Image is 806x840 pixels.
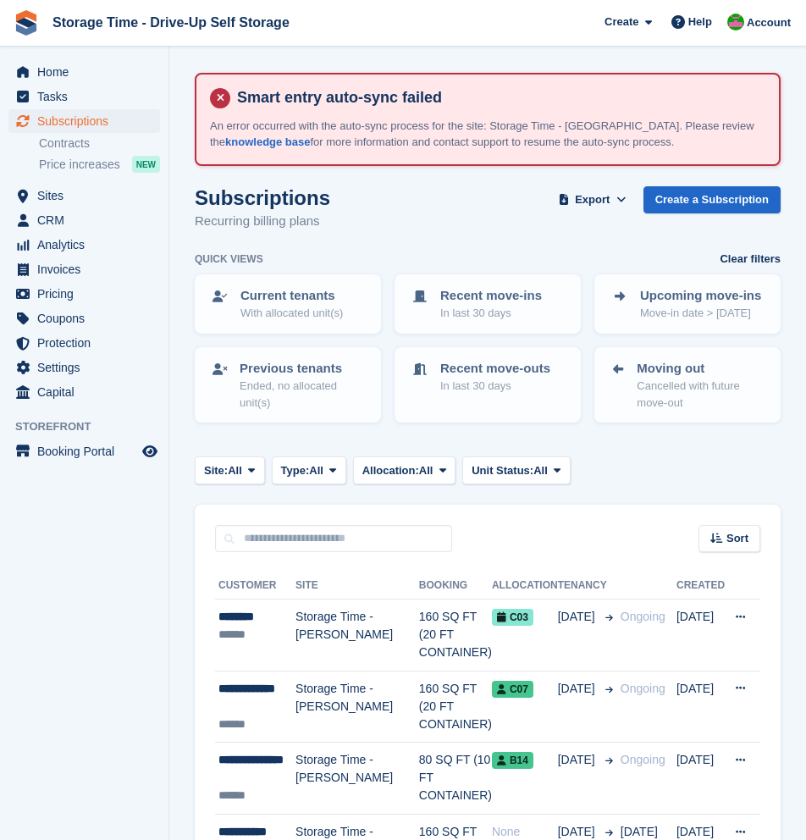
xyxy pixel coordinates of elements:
td: 160 SQ FT (20 FT CONTAINER) [419,671,492,743]
a: menu [8,85,160,108]
span: [DATE] [558,751,599,769]
span: Protection [37,331,139,355]
span: Settings [37,356,139,379]
p: Move-in date > [DATE] [640,305,761,322]
a: Recent move-outs In last 30 days [396,349,579,405]
span: B14 [492,752,533,769]
span: Account [747,14,791,31]
a: menu [8,257,160,281]
button: Type: All [272,456,346,484]
a: Previous tenants Ended, no allocated unit(s) [196,349,379,422]
a: menu [8,184,160,207]
th: Customer [215,572,295,600]
td: 80 SQ FT (10 FT CONTAINER) [419,743,492,815]
a: Price increases NEW [39,155,160,174]
span: Ongoing [621,610,665,623]
span: [DATE] [558,608,599,626]
span: Capital [37,380,139,404]
button: Site: All [195,456,265,484]
p: Moving out [637,359,765,379]
span: Create [604,14,638,30]
p: With allocated unit(s) [240,305,343,322]
a: Contracts [39,135,160,152]
span: [DATE] [621,825,658,838]
a: Moving out Cancelled with future move-out [596,349,779,422]
th: Created [676,572,725,600]
td: 160 SQ FT (20 FT CONTAINER) [419,600,492,671]
a: Clear filters [720,251,781,268]
span: Allocation: [362,462,419,479]
span: Analytics [37,233,139,257]
p: Ended, no allocated unit(s) [240,378,366,411]
img: stora-icon-8386f47178a22dfd0bd8f6a31ec36ba5ce8667c1dd55bd0f319d3a0aa187defe.svg [14,10,39,36]
a: menu [8,109,160,133]
span: Sites [37,184,139,207]
a: menu [8,233,160,257]
a: Preview store [140,441,160,461]
img: Saeed [727,14,744,30]
div: NEW [132,156,160,173]
a: menu [8,282,160,306]
p: Current tenants [240,286,343,306]
span: Subscriptions [37,109,139,133]
a: Storage Time - Drive-Up Self Storage [46,8,296,36]
a: knowledge base [225,135,310,148]
td: Storage Time - [PERSON_NAME] [295,600,419,671]
span: Unit Status: [472,462,533,479]
button: Export [555,186,630,214]
a: Recent move-ins In last 30 days [396,276,579,332]
p: Upcoming move-ins [640,286,761,306]
span: Storefront [15,418,168,435]
p: Recent move-ins [440,286,542,306]
span: All [228,462,242,479]
th: Allocation [492,572,558,600]
h1: Subscriptions [195,186,330,209]
span: Home [37,60,139,84]
p: Recurring billing plans [195,212,330,231]
span: Export [575,191,610,208]
span: Booking Portal [37,439,139,463]
p: In last 30 days [440,305,542,322]
span: Ongoing [621,682,665,695]
td: [DATE] [676,743,725,815]
span: [DATE] [558,680,599,698]
span: Sort [726,530,748,547]
td: [DATE] [676,600,725,671]
span: All [419,462,433,479]
p: Previous tenants [240,359,366,379]
a: Upcoming move-ins Move-in date > [DATE] [596,276,779,332]
span: Type: [281,462,310,479]
span: Site: [204,462,228,479]
td: [DATE] [676,671,725,743]
span: All [309,462,323,479]
p: An error occurred with the auto-sync process for the site: Storage Time - [GEOGRAPHIC_DATA]. Plea... [210,118,765,151]
h4: Smart entry auto-sync failed [230,88,765,108]
a: menu [8,331,160,355]
a: menu [8,356,160,379]
a: Create a Subscription [643,186,781,214]
button: Unit Status: All [462,456,570,484]
a: menu [8,439,160,463]
td: Storage Time - [PERSON_NAME] [295,671,419,743]
p: Recent move-outs [440,359,550,379]
span: CRM [37,208,139,232]
span: Pricing [37,282,139,306]
a: menu [8,208,160,232]
p: In last 30 days [440,378,550,395]
h6: Quick views [195,251,263,267]
a: menu [8,60,160,84]
span: Tasks [37,85,139,108]
td: Storage Time - [PERSON_NAME] [295,743,419,815]
th: Tenancy [558,572,614,600]
span: Help [688,14,712,30]
th: Site [295,572,419,600]
span: Ongoing [621,753,665,766]
span: Coupons [37,307,139,330]
span: Price increases [39,157,120,173]
span: C03 [492,609,533,626]
span: Invoices [37,257,139,281]
a: menu [8,380,160,404]
p: Cancelled with future move-out [637,378,765,411]
a: Current tenants With allocated unit(s) [196,276,379,332]
th: Booking [419,572,492,600]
